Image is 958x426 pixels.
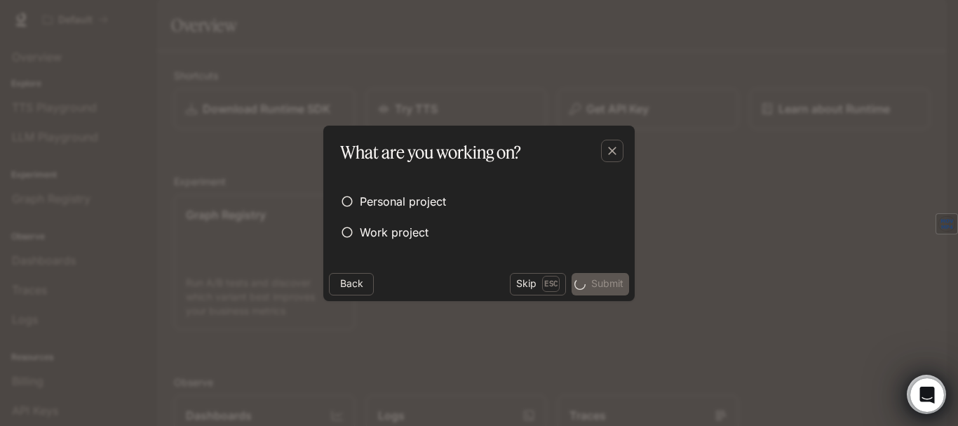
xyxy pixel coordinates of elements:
span: Personal project [360,193,446,210]
button: SkipEsc [510,273,566,295]
span: Work project [360,224,429,241]
p: Esc [542,276,560,291]
iframe: Intercom live chat discovery launcher [907,375,946,414]
iframe: Intercom live chat [910,378,944,412]
button: Back [329,273,374,295]
p: What are you working on? [340,140,521,165]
